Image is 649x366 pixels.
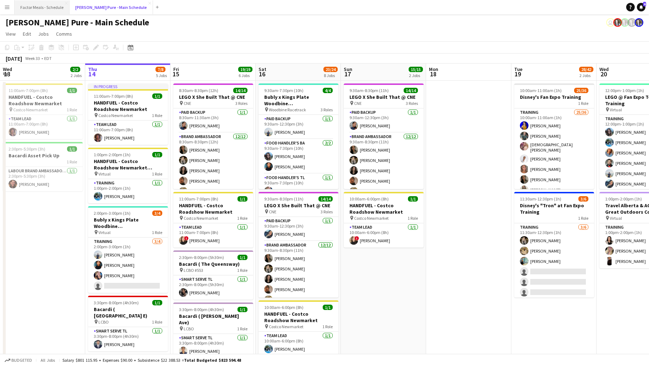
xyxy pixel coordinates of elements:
app-user-avatar: Ashleigh Rains [628,18,636,27]
app-card-role: Team Lead1/110:00am-6:00pm (8h)![PERSON_NAME] [344,223,424,248]
span: Thu [88,66,97,72]
span: 1 Role [152,113,162,118]
span: 1/1 [237,307,247,312]
span: Edit [23,31,31,37]
span: 1/1 [237,196,247,202]
div: 2 Jobs [409,73,423,78]
span: ! [184,236,189,240]
app-job-card: 9:30am-8:30pm (11h)14/14LEGO X She Built That @ CNE CNE3 RolesPaid Backup1/19:30am-12:30pm (3h)[P... [344,83,424,189]
span: 3/4 [152,210,162,216]
span: 4 [643,2,646,6]
span: 9:30am-8:30pm (11h) [349,88,389,93]
app-card-role: Training1/11:00pm-2:00pm (1h)[PERSON_NAME] [88,179,168,203]
span: 14/14 [318,196,333,202]
span: Costco Newmarket [13,107,48,112]
span: 28/42 [579,67,593,72]
span: 3 Roles [321,107,333,112]
div: 2 Jobs [71,73,82,78]
app-job-card: 3:30pm-8:00pm (4h30m)1/1Bacardi ( [PERSON_NAME] Ave) LCBO1 RoleSmart Serve TL1/13:30pm-8:00pm (4h... [173,303,253,358]
app-card-role: Labour Brand Ambassadors1/12:30pm-5:30pm (3h)[PERSON_NAME] [3,167,83,191]
app-card-role: Smart Serve TL1/13:30pm-8:00pm (4h30m)[PERSON_NAME] [88,327,168,351]
span: 3 Roles [235,101,247,106]
app-user-avatar: Leticia Fayzano [606,18,615,27]
app-job-card: 1:00pm-2:00pm (1h)1/1HANDFUEL - Costco Roadshow Newmarket Training Virtual1 RoleTraining1/11:00pm... [88,148,168,203]
span: All jobs [39,357,56,363]
span: 1 Role [67,159,77,164]
h3: HANDFUEL - Costco Roadshow Newmarket Training [88,158,168,171]
span: Virtual [98,171,111,177]
div: 2:30pm-5:30pm (3h)1/1Bacardi Asset Pick Up1 RoleLabour Brand Ambassadors1/12:30pm-5:30pm (3h)[PER... [3,142,83,191]
app-card-role: Brand Ambassador12/128:30am-8:30pm (12h)[PERSON_NAME][PERSON_NAME][PERSON_NAME][PERSON_NAME][PERS... [173,133,253,271]
span: 3:30pm-8:00pm (4h30m) [179,307,224,312]
app-card-role: Brand Ambassador12/129:30am-8:30pm (11h)[PERSON_NAME][PERSON_NAME][PERSON_NAME][PERSON_NAME][PERS... [344,133,424,271]
app-job-card: 9:30am-7:30pm (10h)4/4Bubly x Kings Plate Woodbine [GEOGRAPHIC_DATA] Woodbine Racetrack3 RolesPai... [259,83,338,189]
div: 8 Jobs [324,73,337,78]
span: 10:00am-11:00am (1h) [520,88,562,93]
app-job-card: 9:30am-8:30pm (11h)14/14LEGO X She Built That @ CNE CNE3 RolesPaid Backup1/19:30am-12:30pm (3h)[P... [259,192,338,298]
span: 1/1 [237,255,247,260]
span: 10:00am-6:00pm (8h) [349,196,389,202]
span: 1 Role [578,215,588,221]
span: Jobs [38,31,49,37]
app-card-role: Smart Serve TL1/12:30pm-8:00pm (5h30m)[PERSON_NAME] [173,275,253,300]
span: Virtual [610,215,622,221]
span: Wed [599,66,609,72]
span: 11:00am-7:00pm (8h) [179,196,218,202]
h3: LEGO X She Built That @ CNE [173,94,253,100]
button: Factor Meals - Schedule [15,0,70,14]
a: Jobs [35,29,52,39]
span: View [6,31,16,37]
app-job-card: 10:00am-6:00pm (8h)1/1HANDFUEL - Costco Roadshow Newmarket Costco Newmarket1 RoleTeam Lead1/110:0... [344,192,424,248]
app-card-role: Food Handler's TL1/19:30am-7:30pm (10h)[PERSON_NAME] [259,174,338,198]
span: 16 [257,70,266,78]
div: 3:30pm-8:00pm (4h30m)1/1Bacardi ( [GEOGRAPHIC_DATA] E) LCBO1 RoleSmart Serve TL1/13:30pm-8:00pm (... [88,296,168,351]
span: 25/36 [574,88,588,93]
h3: Disney's Fan Expo Training [514,94,594,100]
h3: Bacardi ( [PERSON_NAME] Ave) [173,313,253,326]
span: 13 [2,70,12,78]
app-job-card: 2:00pm-3:00pm (1h)3/4Bubly x Kings Plate Woodbine [GEOGRAPHIC_DATA] Virtual1 RoleTraining3/42:00p... [88,206,168,293]
span: 2:00pm-3:00pm (1h) [94,210,131,216]
div: 10:00am-6:00pm (8h)1/1HANDFUEL - Costco Roadshow Newmarket Costco Newmarket1 RoleTeam Lead1/110:0... [259,300,338,356]
app-user-avatar: Ashleigh Rains [613,18,622,27]
app-card-role: Paid Backup1/19:30am-12:30pm (3h)[PERSON_NAME] [259,217,338,241]
span: 15 [172,70,179,78]
span: 1 Role [152,230,162,235]
span: LCBO #553 [184,268,203,273]
app-job-card: 2:30pm-8:00pm (5h30m)1/1Bacardi ( The Queensway) LCBO #5531 RoleSmart Serve TL1/12:30pm-8:00pm (5... [173,250,253,300]
app-card-role: Training3/611:30am-12:30pm (1h)[PERSON_NAME][PERSON_NAME][PERSON_NAME] [514,223,594,299]
span: 1/1 [152,152,162,157]
span: 3:30pm-8:00pm (4h30m) [94,300,139,305]
span: 9:30am-8:30pm (11h) [264,196,303,202]
app-card-role: Paid Backup1/19:30am-12:30pm (3h)[PERSON_NAME] [344,108,424,133]
span: 1 Role [322,324,333,329]
div: [DATE] [6,55,22,62]
a: View [3,29,19,39]
app-job-card: In progress11:00am-7:00pm (8h)1/1HANDFUEL - Costco Roadshow Newmarket Costco Newmarket1 RoleTeam ... [88,83,168,145]
span: Virtual [98,230,111,235]
app-job-card: 11:00am-7:00pm (8h)1/1HANDFUEL - Costco Roadshow Newmarket Costco Newmarket1 RoleTeam Lead1/111:0... [173,192,253,248]
span: 2:30pm-8:00pm (5h30m) [179,255,224,260]
span: Woodbine Racetrack [269,107,306,112]
app-job-card: 11:30am-12:30pm (1h)3/6Disney's "Tron" at Fan Expo Training1 RoleTraining3/611:30am-12:30pm (1h)[... [514,192,594,298]
a: Comms [53,29,75,39]
h3: Bacardi Asset Pick Up [3,152,83,159]
h3: Bubly x Kings Plate Woodbine [GEOGRAPHIC_DATA] [259,94,338,107]
a: 4 [637,3,645,11]
div: 10:00am-11:00am (1h)25/36Disney's Fan Expo Training1 RoleTraining25/3610:00am-11:00am (1h)[PERSON... [514,83,594,189]
h3: LEGO X She Built That @ CNE [259,202,338,209]
span: 1/1 [67,88,77,93]
span: 1 Role [578,101,588,106]
app-job-card: 11:00am-7:00pm (8h)1/1HANDFUEL - Costco Roadshow Newmarket Costco Newmarket1 RoleTeam Lead1/111:0... [3,83,83,139]
span: CNE [354,101,362,106]
span: 1 Role [152,319,162,325]
div: 2 Jobs [579,73,593,78]
app-card-role: Food Handler's BA2/29:30am-7:30pm (10h)[PERSON_NAME][PERSON_NAME] [259,139,338,174]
